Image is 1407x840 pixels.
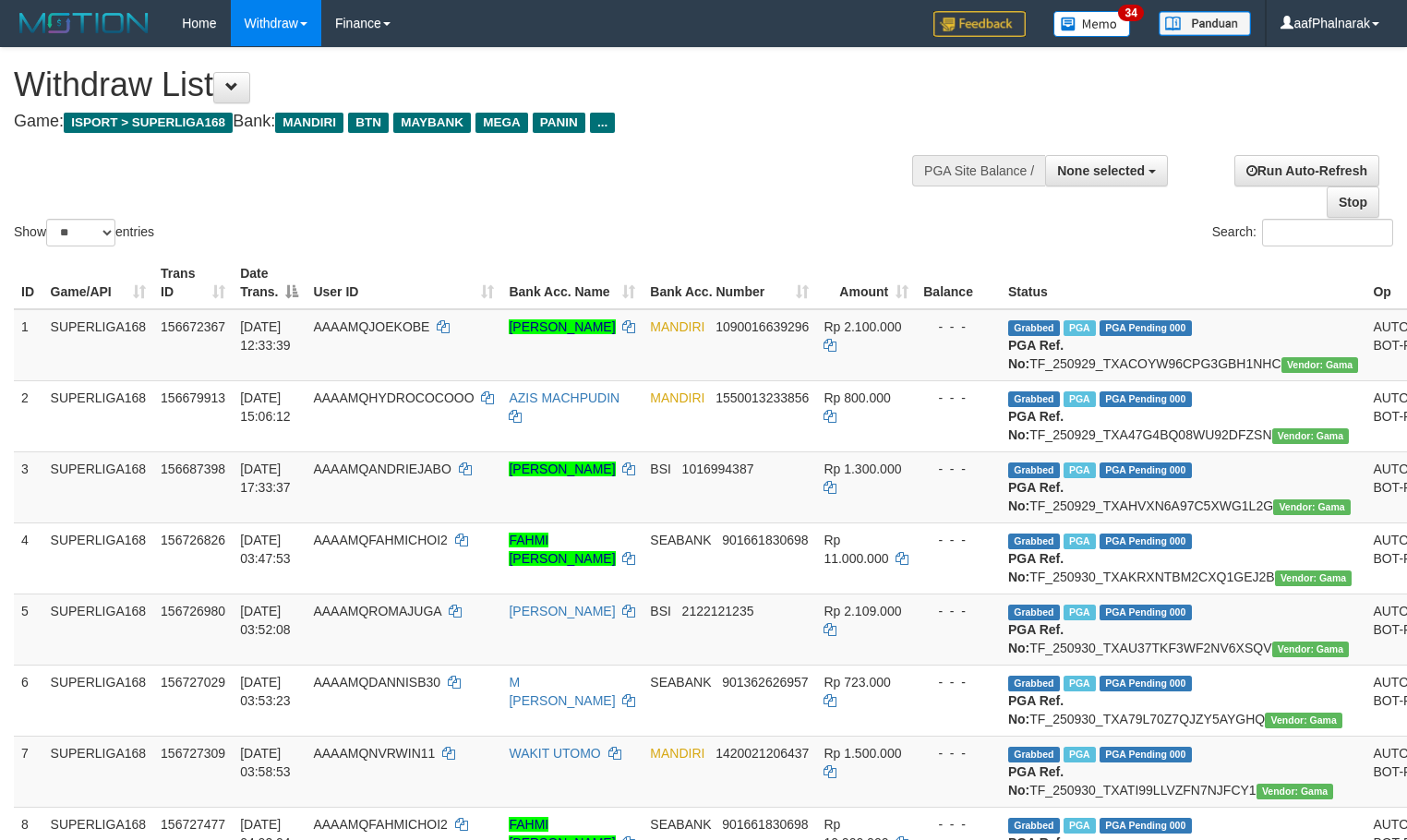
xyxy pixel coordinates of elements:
[1008,534,1060,549] span: Grabbed
[313,390,474,405] span: AAAAMQHYDROCOCOOO
[14,66,920,103] h1: Withdraw List
[716,390,809,405] span: Copy 1550013233856 to clipboard
[1281,357,1359,373] span: Vendor URL: https://trx31.1velocity.biz
[501,257,643,309] th: Bank Acc. Name: activate to sort column ascending
[650,746,704,761] span: MANDIRI
[14,113,920,131] h4: Game: Bank:
[275,113,343,133] span: MANDIRI
[682,462,754,476] span: Copy 1016994387 to clipboard
[306,257,501,309] th: User ID: activate to sort column ascending
[1265,713,1342,728] span: Vendor URL: https://trx31.1velocity.biz
[1100,462,1192,478] span: PGA Pending
[46,219,115,246] select: Showentries
[240,390,291,424] span: [DATE] 15:06:12
[916,257,1001,309] th: Balance
[1273,499,1351,515] span: Vendor URL: https://trx31.1velocity.biz
[161,390,225,405] span: 156679913
[1064,320,1096,336] span: Marked by aafsengchandara
[816,257,916,309] th: Amount: activate to sort column ascending
[240,462,291,495] span: [DATE] 17:33:37
[240,533,291,566] span: [DATE] 03:47:53
[313,319,429,334] span: AAAAMQJOEKOBE
[1118,5,1143,21] span: 34
[1064,676,1096,691] span: Marked by aafandaneth
[650,533,711,547] span: SEABANK
[1100,534,1192,549] span: PGA Pending
[509,462,615,476] a: [PERSON_NAME]
[682,604,754,618] span: Copy 2122121235 to clipboard
[240,746,291,779] span: [DATE] 03:58:53
[923,531,993,549] div: - - -
[1100,320,1192,336] span: PGA Pending
[43,380,154,451] td: SUPERLIGA168
[923,389,993,407] div: - - -
[1001,380,1365,451] td: TF_250929_TXA47G4BQ08WU92DFZSN
[1327,186,1379,218] a: Stop
[14,380,43,451] td: 2
[14,736,43,807] td: 7
[824,675,890,690] span: Rp 723.000
[14,9,154,37] img: MOTION_logo.png
[722,675,808,690] span: Copy 901362626957 to clipboard
[1008,462,1060,478] span: Grabbed
[1257,784,1334,799] span: Vendor URL: https://trx31.1velocity.biz
[233,257,306,309] th: Date Trans.: activate to sort column descending
[923,460,993,478] div: - - -
[1045,155,1168,186] button: None selected
[509,604,615,618] a: [PERSON_NAME]
[161,462,225,476] span: 156687398
[650,462,671,476] span: BSI
[1064,462,1096,478] span: Marked by aafsoycanthlai
[161,675,225,690] span: 156727029
[509,675,615,708] a: M [PERSON_NAME]
[650,675,711,690] span: SEABANK
[1064,391,1096,407] span: Marked by aafsengchandara
[1064,818,1096,834] span: Marked by aafandaneth
[313,462,451,476] span: AAAAMQANDRIEJABO
[1008,320,1060,336] span: Grabbed
[923,602,993,620] div: - - -
[313,675,440,690] span: AAAAMQDANNISB30
[1100,818,1192,834] span: PGA Pending
[43,736,154,807] td: SUPERLIGA168
[1212,219,1393,246] label: Search:
[14,451,43,522] td: 3
[1272,428,1350,444] span: Vendor URL: https://trx31.1velocity.biz
[1001,665,1365,736] td: TF_250930_TXA79L70Z7QJZY5AYGHQ
[1100,747,1192,762] span: PGA Pending
[1008,409,1064,442] b: PGA Ref. No:
[14,594,43,665] td: 5
[923,744,993,762] div: - - -
[161,817,225,832] span: 156727477
[153,257,233,309] th: Trans ID: activate to sort column ascending
[650,604,671,618] span: BSI
[509,319,615,334] a: [PERSON_NAME]
[824,462,901,476] span: Rp 1.300.000
[824,319,901,334] span: Rp 2.100.000
[1008,764,1064,798] b: PGA Ref. No:
[1008,605,1060,620] span: Grabbed
[14,219,154,246] label: Show entries
[1008,391,1060,407] span: Grabbed
[393,113,471,133] span: MAYBANK
[1234,155,1379,186] a: Run Auto-Refresh
[1008,551,1064,584] b: PGA Ref. No:
[14,309,43,381] td: 1
[912,155,1045,186] div: PGA Site Balance /
[161,319,225,334] span: 156672367
[1100,391,1192,407] span: PGA Pending
[14,665,43,736] td: 6
[1008,818,1060,834] span: Grabbed
[509,390,619,405] a: AZIS MACHPUDIN
[1057,163,1145,178] span: None selected
[722,817,808,832] span: Copy 901661830698 to clipboard
[240,319,291,353] span: [DATE] 12:33:39
[933,11,1026,37] img: Feedback.jpg
[348,113,389,133] span: BTN
[1064,534,1096,549] span: Marked by aafandaneth
[1001,736,1365,807] td: TF_250930_TXATI99LLVZFN7NJFCY1
[313,533,447,547] span: AAAAMQFAHMICHOI2
[509,533,615,566] a: FAHMI [PERSON_NAME]
[923,318,993,336] div: - - -
[14,522,43,594] td: 4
